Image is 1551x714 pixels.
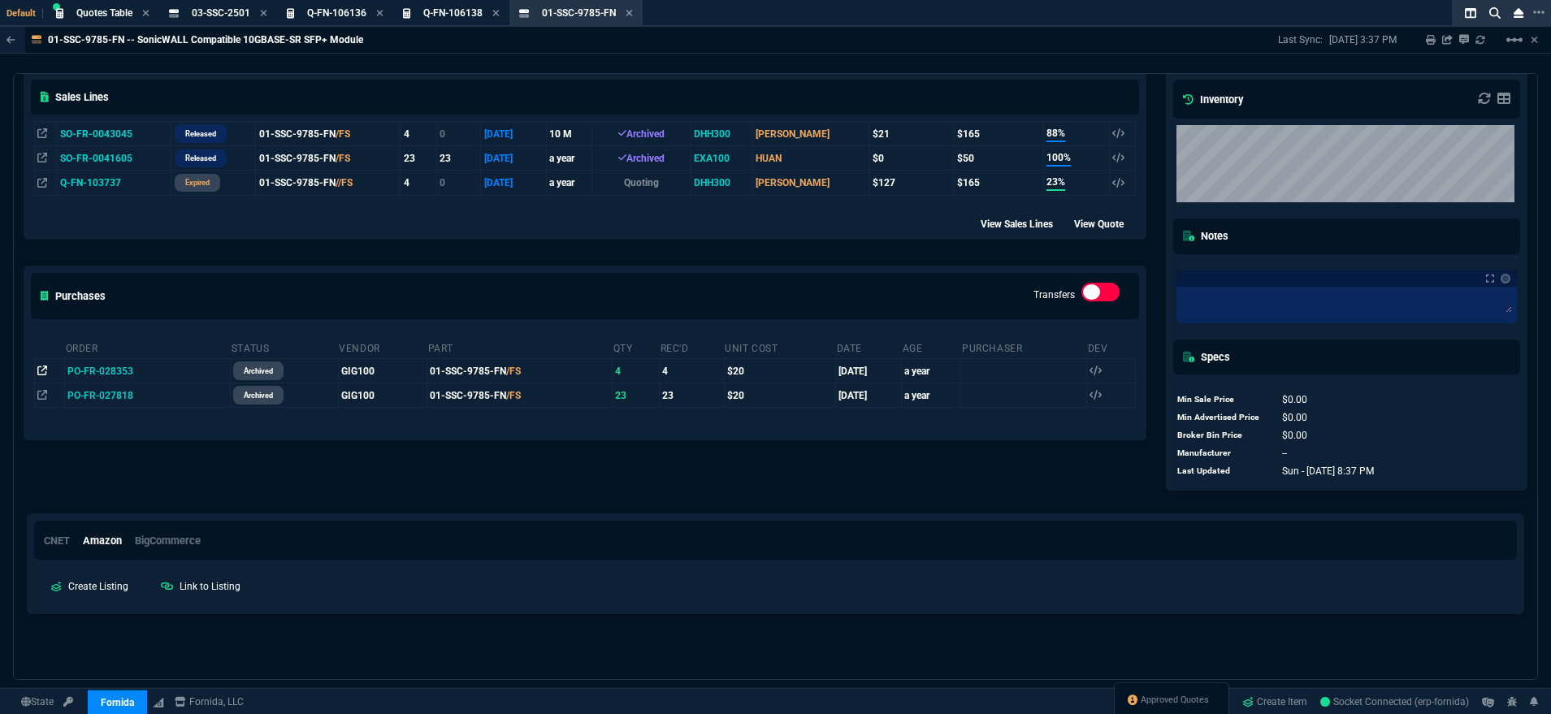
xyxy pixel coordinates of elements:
[37,177,47,188] nx-icon: Open In Opposite Panel
[1176,444,1375,462] tr: undefined
[1183,228,1228,244] h5: Notes
[1282,448,1287,459] span: --
[1176,426,1375,444] tr: undefined
[83,534,122,547] h6: Amazon
[724,359,836,383] td: $20
[1033,289,1075,301] label: Transfers
[244,389,273,402] p: archived
[436,122,481,146] td: 0
[231,335,339,359] th: Status
[1282,430,1307,441] span: 0
[1320,696,1469,708] span: Socket Connected (erp-fornida)
[1507,3,1530,23] nx-icon: Close Workbench
[67,388,227,403] nx-fornida-value: PO-FR-027818
[260,7,267,20] nx-icon: Close Tab
[135,534,201,547] h6: BigCommerce
[902,335,961,359] th: Age
[546,122,591,146] td: 10 M
[41,288,106,304] h5: Purchases
[37,128,47,140] nx-icon: Open In Opposite Panel
[1046,150,1071,167] span: 100%
[1282,394,1307,405] span: 0
[595,127,688,141] div: Archived
[753,122,869,146] td: [PERSON_NAME]
[6,8,43,19] span: Default
[595,151,688,166] div: Archived
[873,175,951,190] div: $127
[58,695,78,709] a: API TOKEN
[481,122,546,146] td: [DATE]
[436,171,481,195] td: 0
[37,390,47,401] nx-icon: Open In Opposite Panel
[902,359,961,383] td: a year
[660,335,724,359] th: Rec'd
[1483,3,1507,23] nx-icon: Search
[955,146,1044,171] td: $50
[1141,694,1209,707] span: Approved Quotes
[376,7,383,20] nx-icon: Close Tab
[836,383,902,408] td: [DATE]
[67,390,133,401] span: PO-FR-027818
[724,383,836,408] td: $20
[307,7,366,19] span: Q-FN-106136
[256,122,401,146] td: 01-SSC-9785-FN
[506,390,521,401] span: /FS
[1183,349,1230,365] h5: Specs
[1320,695,1469,709] a: FdK5rVEsE4DT_egLAAGG
[753,171,869,195] td: [PERSON_NAME]
[1046,175,1065,191] span: 23%
[185,128,216,141] p: Released
[724,335,836,359] th: Unit Cost
[1176,391,1266,409] td: Min Sale Price
[1505,30,1524,50] mat-icon: Example home icon
[427,383,613,408] td: 01-SSC-9785-FN
[44,534,70,547] h6: CNET
[873,151,951,166] div: $0
[836,359,902,383] td: [DATE]
[546,146,591,171] td: a year
[41,89,109,105] h5: Sales Lines
[1176,391,1375,409] tr: undefined
[691,146,753,171] td: EXA100
[67,364,227,379] nx-fornida-value: PO-FR-028353
[16,695,58,709] a: Global State
[1046,126,1065,142] span: 88%
[1176,444,1266,462] td: Manufacturer
[1533,5,1545,20] nx-icon: Open New Tab
[6,34,15,45] nx-icon: Back to Table
[336,153,350,164] span: /FS
[58,122,171,146] td: SO-FR-0043045
[753,146,869,171] td: HUAN
[1176,462,1266,480] td: Last Updated
[873,127,951,141] div: $21
[256,171,401,195] td: 01-SSC-9785-FN
[423,7,483,19] span: Q-FN-106138
[48,33,363,46] p: 01-SSC-9785-FN -- SonicWALL Compatible 10GBASE-SR SFP+ Module
[37,576,141,597] a: Create Listing
[1236,690,1314,714] a: Create Item
[58,146,171,171] td: SO-FR-0041605
[170,695,249,709] a: msbcCompanyName
[626,7,633,20] nx-icon: Close Tab
[338,383,427,408] td: GIG100
[481,171,546,195] td: [DATE]
[542,7,616,19] span: 01-SSC-9785-FN
[401,122,436,146] td: 4
[613,335,660,359] th: Qty
[338,335,427,359] th: Vendor
[1531,33,1538,46] a: Hide Workbench
[256,146,401,171] td: 01-SSC-9785-FN
[67,366,133,377] span: PO-FR-028353
[1458,3,1483,23] nx-icon: Split Panels
[142,7,149,20] nx-icon: Close Tab
[185,152,216,165] p: Released
[1176,409,1266,426] td: Min Advertised Price
[427,359,613,383] td: 01-SSC-9785-FN
[1074,215,1138,232] div: View Quote
[1176,462,1375,480] tr: undefined
[37,366,47,377] nx-icon: Open In Opposite Panel
[613,383,660,408] td: 23
[546,171,591,195] td: a year
[185,176,210,189] p: expired
[1087,335,1136,359] th: Dev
